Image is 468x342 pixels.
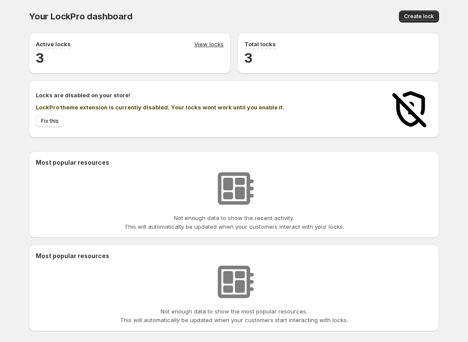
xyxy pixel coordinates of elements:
img: No resources found [212,260,256,304]
h2: Most popular resources [36,158,432,167]
h2: Locks are disabled on your store! [36,91,380,99]
h2: 3 [36,49,224,67]
p: Total locks [244,40,276,48]
span: Fix this [41,118,59,125]
h2: Most popular resources [36,252,432,260]
p: Active locks [36,40,71,48]
img: No resources found [212,167,256,210]
p: LockPro theme extension is currently disabled. Your locks wont work until you enable it. [36,103,380,112]
span: Your LockPro dashboard [29,11,133,22]
p: Not enough data to show the most popular resources. This will automatically be updated when your ... [120,307,348,324]
button: Create lock [399,10,439,22]
button: Fix this [36,115,64,127]
span: Create lock [404,13,434,20]
a: View locks [194,40,224,49]
h2: 3 [244,49,432,67]
p: Not enough data to show the recent activity. This will automatically be updated when your custome... [124,214,344,231]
